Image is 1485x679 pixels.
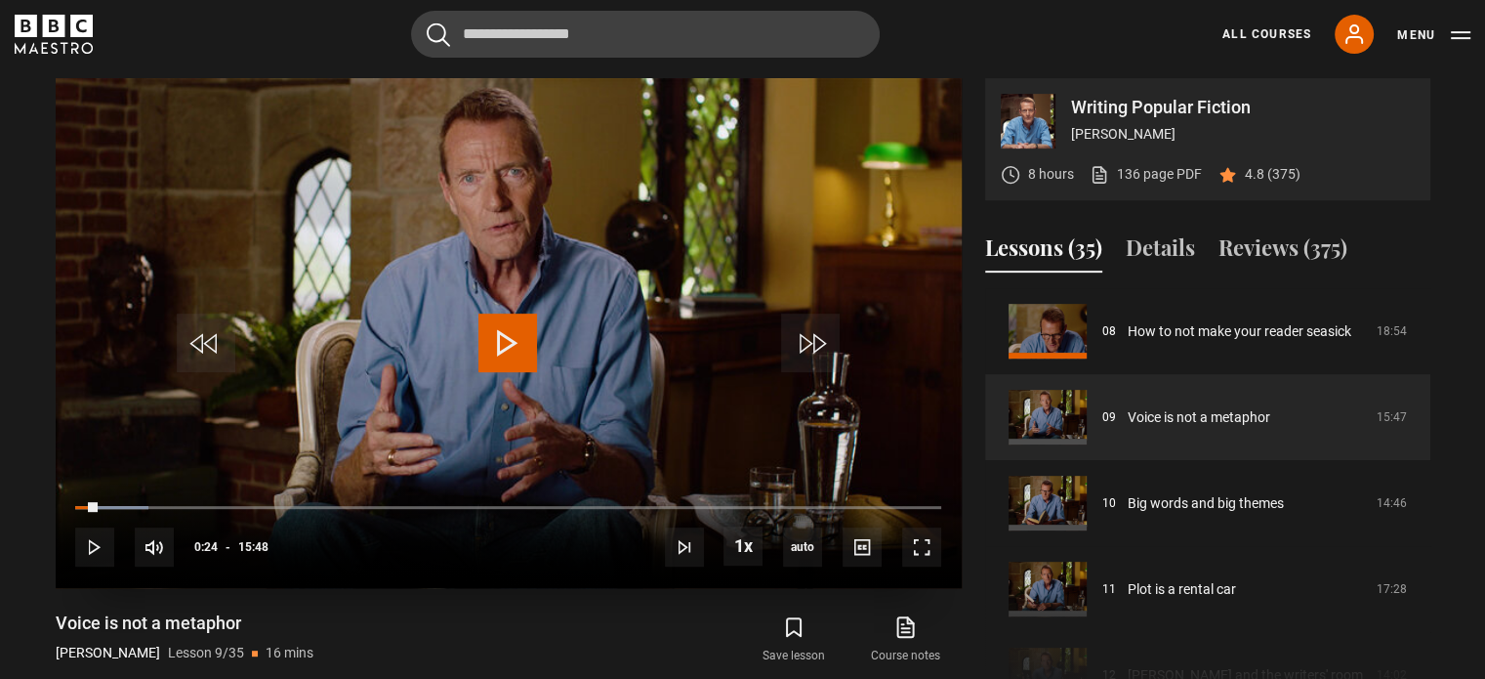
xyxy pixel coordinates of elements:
[1218,232,1347,273] button: Reviews (375)
[75,528,114,567] button: Play
[1397,25,1470,45] button: Toggle navigation
[1126,232,1195,273] button: Details
[135,528,174,567] button: Mute
[1128,493,1284,514] a: Big words and big themes
[238,530,268,565] span: 15:48
[1128,321,1351,342] a: How to not make your reader seasick
[738,612,849,668] button: Save lesson
[849,612,961,668] a: Course notes
[56,612,313,635] h1: Voice is not a metaphor
[985,232,1102,273] button: Lessons (35)
[56,643,160,663] p: [PERSON_NAME]
[168,643,244,663] p: Lesson 9/35
[902,528,941,567] button: Fullscreen
[56,78,962,588] video-js: Video Player
[266,643,313,663] p: 16 mins
[194,530,218,565] span: 0:24
[843,528,882,567] button: Captions
[1090,164,1202,185] a: 136 page PDF
[427,22,450,47] button: Submit the search query
[1128,407,1270,428] a: Voice is not a metaphor
[1028,164,1074,185] p: 8 hours
[1128,579,1236,600] a: Plot is a rental car
[723,527,763,566] button: Playback Rate
[15,15,93,54] svg: BBC Maestro
[226,540,230,554] span: -
[665,528,704,567] button: Next Lesson
[1245,164,1300,185] p: 4.8 (375)
[783,528,822,567] div: Current quality: 360p
[411,11,880,58] input: Search
[1071,124,1415,145] p: [PERSON_NAME]
[783,528,822,567] span: auto
[1222,25,1311,43] a: All Courses
[75,506,940,510] div: Progress Bar
[1071,99,1415,116] p: Writing Popular Fiction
